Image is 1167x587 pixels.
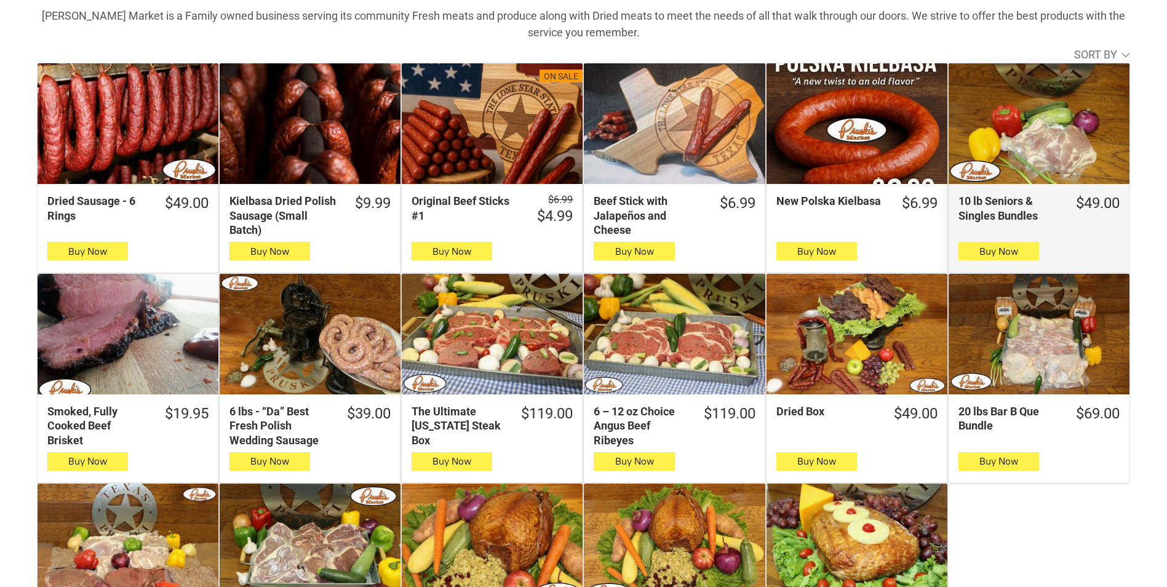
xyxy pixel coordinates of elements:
[767,194,947,213] a: $6.99New Polska Kielbasa
[229,404,331,447] div: 6 lbs - “Da” Best Fresh Polish Wedding Sausage
[594,242,674,260] button: Buy Now
[165,404,209,423] div: $19.95
[544,71,578,83] div: On Sale
[949,274,1129,394] a: 20 lbs Bar B Que Bundle
[584,404,765,447] a: $119.006 – 12 oz Choice Angus Beef Ribeyes
[958,404,1060,433] div: 20 lbs Bar B Que Bundle
[949,63,1129,184] a: 10 lb Seniors &amp; Singles Bundles
[412,242,492,260] button: Buy Now
[220,63,400,184] a: Kielbasa Dried Polish Sausage (Small Batch)
[38,404,218,447] a: $19.95Smoked, Fully Cooked Beef Brisket
[767,274,947,394] a: Dried Box
[38,63,218,184] a: Dried Sausage - 6 Rings
[521,404,573,423] div: $119.00
[958,194,1060,223] div: 10 lb Seniors & Singles Bundles
[47,404,149,447] div: Smoked, Fully Cooked Beef Brisket
[68,455,107,467] span: Buy Now
[584,194,765,237] a: $6.99Beef Stick with Jalapeños and Cheese
[38,274,218,394] a: Smoked, Fully Cooked Beef Brisket
[229,242,310,260] button: Buy Now
[68,246,107,257] span: Buy Now
[767,63,947,184] a: New Polska Kielbasa
[949,194,1129,223] a: $49.0010 lb Seniors & Singles Bundles
[594,452,674,471] button: Buy Now
[958,242,1039,260] button: Buy Now
[42,9,1125,39] strong: [PERSON_NAME] Market is a Family owned business serving its community Fresh meats and produce alo...
[776,242,857,260] button: Buy Now
[776,452,857,471] button: Buy Now
[47,452,128,471] button: Buy Now
[776,194,886,208] div: New Polska Kielbasa
[347,404,391,423] div: $39.00
[949,404,1129,433] a: $69.0020 lbs Bar B Que Bundle
[412,194,521,223] div: Original Beef Sticks #1
[584,63,765,184] a: Beef Stick with Jalapeños and Cheese
[220,404,400,447] a: $39.006 lbs - “Da” Best Fresh Polish Wedding Sausage
[402,194,583,226] a: $6.99 $4.99Original Beef Sticks #1
[797,455,836,467] span: Buy Now
[594,404,687,447] div: 6 – 12 oz Choice Angus Beef Ribeyes
[47,194,149,223] div: Dried Sausage - 6 Rings
[767,404,947,423] a: $49.00Dried Box
[402,63,583,184] a: On SaleOriginal Beef Sticks #1
[615,246,654,257] span: Buy Now
[704,404,755,423] div: $119.00
[229,194,339,237] div: Kielbasa Dried Polish Sausage (Small Batch)
[594,194,703,237] div: Beef Stick with Jalapeños and Cheese
[38,194,218,223] a: $49.00Dried Sausage - 6 Rings
[1076,404,1120,423] div: $69.00
[402,404,583,447] a: $119.00The Ultimate [US_STATE] Steak Box
[548,194,573,206] s: $6.99
[412,452,492,471] button: Buy Now
[220,194,400,237] a: $9.99Kielbasa Dried Polish Sausage (Small Batch)
[537,207,573,226] div: $4.99
[720,194,755,213] div: $6.99
[797,246,836,257] span: Buy Now
[229,452,310,471] button: Buy Now
[902,194,938,213] div: $6.99
[250,246,289,257] span: Buy Now
[1076,194,1120,213] div: $49.00
[776,404,878,418] div: Dried Box
[958,452,1039,471] button: Buy Now
[220,274,400,394] a: 6 lbs - “Da” Best Fresh Polish Wedding Sausage
[412,404,505,447] div: The Ultimate [US_STATE] Steak Box
[432,455,471,467] span: Buy Now
[615,455,654,467] span: Buy Now
[47,242,128,260] button: Buy Now
[894,404,938,423] div: $49.00
[402,274,583,394] a: The Ultimate Texas Steak Box
[355,194,391,213] div: $9.99
[432,246,471,257] span: Buy Now
[979,455,1018,467] span: Buy Now
[250,455,289,467] span: Buy Now
[979,246,1018,257] span: Buy Now
[584,274,765,394] a: 6 – 12 oz Choice Angus Beef Ribeyes
[165,194,209,213] div: $49.00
